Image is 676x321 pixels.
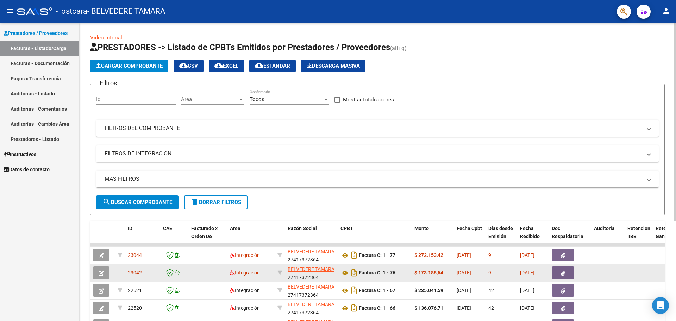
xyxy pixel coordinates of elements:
span: CAE [163,226,172,231]
span: BELVEDERE TAMARA [288,266,334,272]
datatable-header-cell: CAE [160,221,188,252]
button: CSV [174,60,204,72]
span: Todos [250,96,264,103]
button: Borrar Filtros [184,195,248,209]
div: 27417372364 [288,301,335,315]
span: [DATE] [457,305,471,311]
mat-icon: cloud_download [214,61,223,70]
app-download-masive: Descarga masiva de comprobantes (adjuntos) [301,60,365,72]
i: Descargar documento [350,285,359,296]
datatable-header-cell: Razón Social [285,221,338,252]
span: Borrar Filtros [190,199,241,205]
span: - BELVEDERE TAMARA [87,4,165,19]
span: ID [128,226,132,231]
div: 27417372364 [288,248,335,263]
mat-expansion-panel-header: FILTROS DE INTEGRACION [96,145,659,162]
datatable-header-cell: Facturado x Orden De [188,221,227,252]
span: CPBT [340,226,353,231]
span: Area [230,226,240,231]
span: [DATE] [457,252,471,258]
span: Cargar Comprobante [96,63,163,69]
span: Monto [414,226,429,231]
strong: $ 235.041,59 [414,288,443,293]
span: Días desde Emisión [488,226,513,239]
strong: Factura C: 1 - 76 [359,270,395,276]
div: 27417372364 [288,283,335,298]
span: [DATE] [520,288,534,293]
span: BELVEDERE TAMARA [288,302,334,307]
span: Integración [230,288,260,293]
strong: $ 272.153,42 [414,252,443,258]
span: Integración [230,270,260,276]
button: Buscar Comprobante [96,195,179,209]
datatable-header-cell: Doc Respaldatoria [549,221,591,252]
mat-icon: cloud_download [179,61,188,70]
span: EXCEL [214,63,238,69]
datatable-header-cell: Retencion IIBB [625,221,653,252]
span: [DATE] [457,288,471,293]
mat-icon: cloud_download [255,61,263,70]
mat-panel-title: FILTROS DEL COMPROBANTE [105,124,642,132]
datatable-header-cell: CPBT [338,221,412,252]
span: 42 [488,305,494,311]
span: BELVEDERE TAMARA [288,249,334,254]
span: 23042 [128,270,142,276]
i: Descargar documento [350,302,359,314]
strong: $ 136.076,71 [414,305,443,311]
mat-panel-title: FILTROS DE INTEGRACION [105,150,642,158]
i: Descargar documento [350,249,359,261]
div: 27417372364 [288,265,335,280]
datatable-header-cell: Auditoria [591,221,625,252]
span: Instructivos [4,150,36,158]
span: CSV [179,63,198,69]
mat-icon: person [662,7,670,15]
datatable-header-cell: Fecha Recibido [517,221,549,252]
span: Auditoria [594,226,615,231]
span: Integración [230,252,260,258]
span: Razón Social [288,226,317,231]
span: Fecha Cpbt [457,226,482,231]
span: Doc Respaldatoria [552,226,583,239]
span: Datos de contacto [4,166,50,173]
a: Video tutorial [90,35,122,41]
span: [DATE] [457,270,471,276]
span: Area [181,96,238,103]
datatable-header-cell: Monto [412,221,454,252]
mat-icon: search [102,198,111,206]
span: Facturado x Orden De [191,226,218,239]
span: Buscar Comprobante [102,199,172,205]
span: 22520 [128,305,142,311]
span: Prestadores / Proveedores [4,29,68,37]
strong: $ 173.188,54 [414,270,443,276]
strong: Factura C: 1 - 66 [359,305,395,311]
span: [DATE] [520,305,534,311]
i: Descargar documento [350,267,359,278]
datatable-header-cell: Días desde Emisión [486,221,517,252]
span: 9 [488,252,491,258]
strong: Factura C: 1 - 67 [359,288,395,294]
button: Cargar Comprobante [90,60,168,72]
span: Retencion IIBB [627,226,650,239]
mat-icon: menu [6,7,14,15]
span: [DATE] [520,270,534,276]
span: PRESTADORES -> Listado de CPBTs Emitidos por Prestadores / Proveedores [90,42,390,52]
button: Estandar [249,60,296,72]
button: Descarga Masiva [301,60,365,72]
span: Integración [230,305,260,311]
strong: Factura C: 1 - 77 [359,253,395,258]
button: EXCEL [209,60,244,72]
span: Mostrar totalizadores [343,95,394,104]
mat-icon: delete [190,198,199,206]
span: 22521 [128,288,142,293]
mat-expansion-panel-header: FILTROS DEL COMPROBANTE [96,120,659,137]
h3: Filtros [96,78,120,88]
datatable-header-cell: Fecha Cpbt [454,221,486,252]
span: Estandar [255,63,290,69]
span: Descarga Masiva [307,63,360,69]
span: BELVEDERE TAMARA [288,284,334,290]
span: [DATE] [520,252,534,258]
div: Open Intercom Messenger [652,297,669,314]
span: - ostcara [56,4,87,19]
span: 42 [488,288,494,293]
span: Fecha Recibido [520,226,540,239]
